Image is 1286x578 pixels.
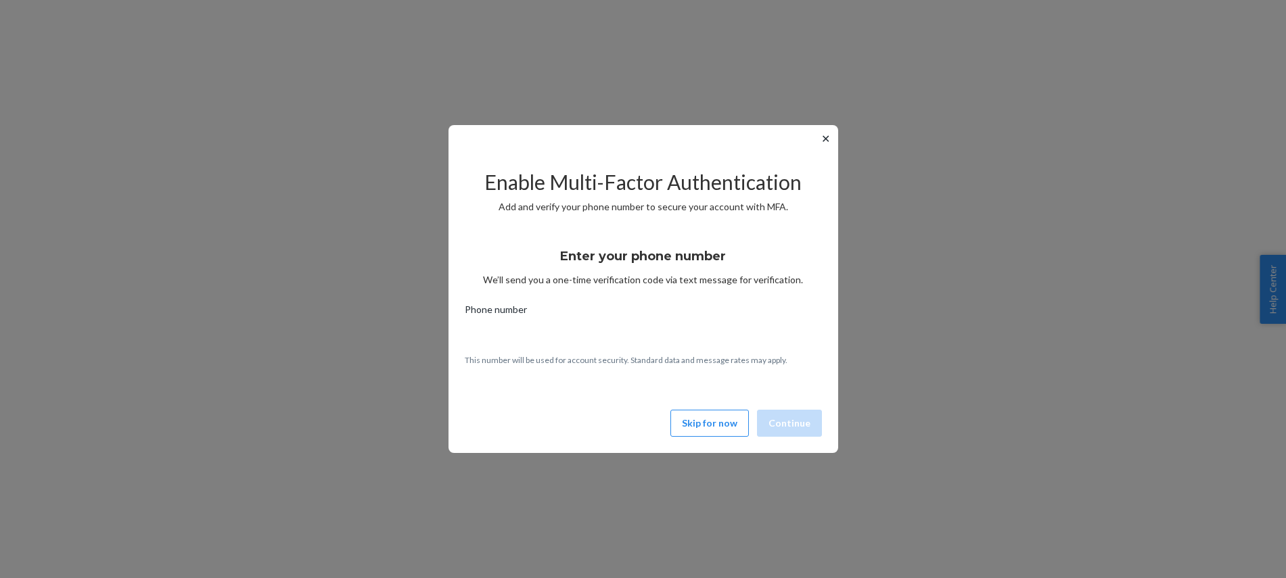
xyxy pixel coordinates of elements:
p: Add and verify your phone number to secure your account with MFA. [465,200,822,214]
span: Phone number [465,303,527,322]
p: This number will be used for account security. Standard data and message rates may apply. [465,354,822,366]
button: Continue [757,410,822,437]
button: Skip for now [670,410,749,437]
div: We’ll send you a one-time verification code via text message for verification. [465,237,822,287]
button: ✕ [819,130,833,147]
h2: Enable Multi-Factor Authentication [465,171,822,193]
h3: Enter your phone number [560,247,726,265]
